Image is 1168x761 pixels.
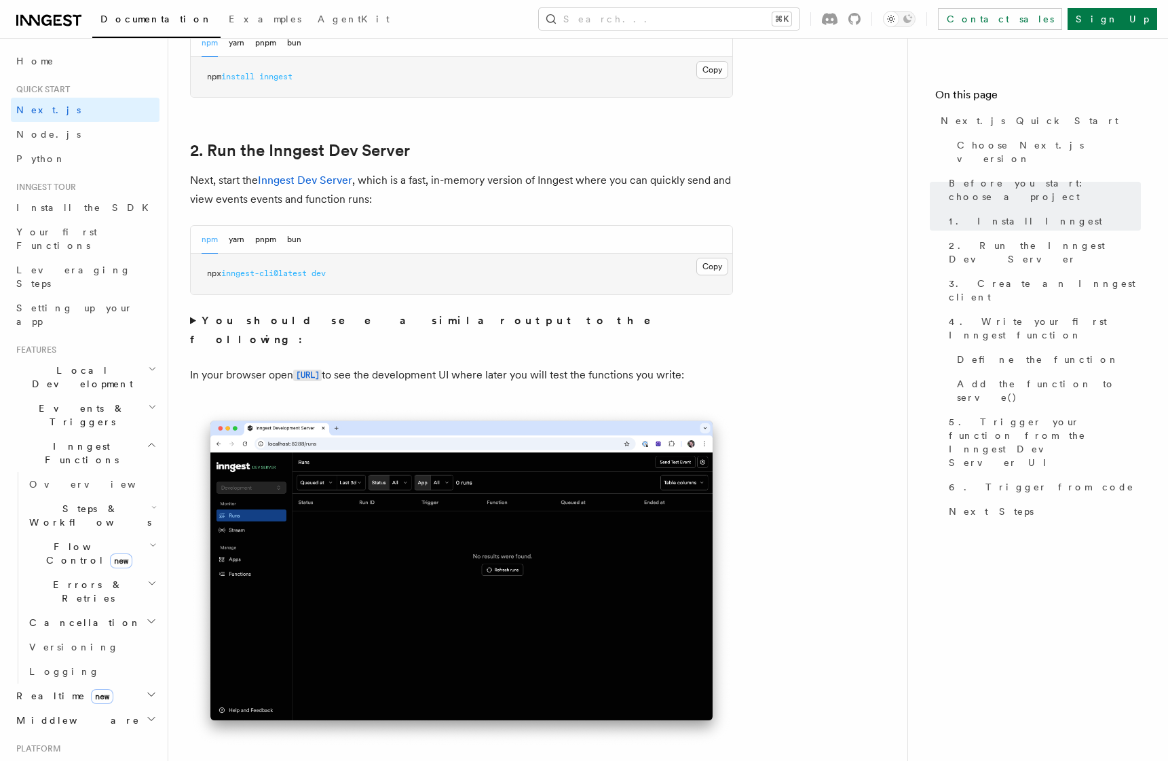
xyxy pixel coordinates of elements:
a: Choose Next.js version [952,133,1141,171]
span: Inngest tour [11,182,76,193]
button: Steps & Workflows [24,496,159,534]
span: Overview [29,479,169,490]
button: yarn [229,226,244,254]
span: npx [207,269,221,278]
button: Cancellation [24,610,159,635]
span: Home [16,54,54,68]
a: Documentation [92,4,221,38]
span: Logging [29,666,100,677]
span: Setting up your app [16,303,133,327]
a: Define the function [952,347,1141,372]
a: 1. Install Inngest [943,209,1141,233]
span: Middleware [11,714,140,727]
span: 2. Run the Inngest Dev Server [949,239,1141,266]
a: Next.js [11,98,159,122]
a: Python [11,147,159,171]
span: dev [312,269,326,278]
button: npm [202,29,218,57]
a: 4. Write your first Inngest function [943,309,1141,347]
span: 3. Create an Inngest client [949,277,1141,304]
button: Errors & Retries [24,572,159,610]
span: Inngest Functions [11,440,147,467]
button: npm [202,226,218,254]
span: Cancellation [24,616,141,629]
a: Your first Functions [11,220,159,258]
button: Inngest Functions [11,434,159,472]
a: Contact sales [938,8,1062,30]
a: 3. Create an Inngest client [943,271,1141,309]
span: inngest [259,72,293,81]
a: 6. Trigger from code [943,475,1141,499]
a: 2. Run the Inngest Dev Server [190,141,410,160]
button: Local Development [11,358,159,396]
span: Platform [11,743,61,754]
a: Setting up your app [11,296,159,334]
button: Toggle dark mode [883,11,916,27]
button: Copy [696,61,728,79]
a: AgentKit [309,4,398,37]
button: Events & Triggers [11,396,159,434]
span: 4. Write your first Inngest function [949,315,1141,342]
strong: You should see a similar output to the following: [190,314,670,346]
button: bun [287,29,301,57]
a: Add the function to serve() [952,372,1141,410]
span: Flow Control [24,540,149,567]
a: Next Steps [943,499,1141,524]
span: Python [16,153,66,164]
a: Node.js [11,122,159,147]
a: Versioning [24,635,159,659]
a: 2. Run the Inngest Dev Server [943,233,1141,271]
span: Examples [229,14,301,24]
span: Your first Functions [16,227,97,251]
span: inngest-cli@latest [221,269,307,278]
button: Flow Controlnew [24,534,159,572]
span: Next.js Quick Start [941,114,1118,128]
span: Next.js [16,104,81,115]
kbd: ⌘K [772,12,791,26]
span: 6. Trigger from code [949,480,1134,494]
a: 5. Trigger your function from the Inngest Dev Server UI [943,410,1141,475]
span: 5. Trigger your function from the Inngest Dev Server UI [949,415,1141,469]
span: Before you start: choose a project [949,176,1141,203]
h4: On this page [935,87,1141,109]
span: new [110,553,132,568]
a: Next.js Quick Start [935,109,1141,133]
a: Sign Up [1068,8,1157,30]
code: [URL] [293,370,322,381]
button: Copy [696,258,728,275]
a: Install the SDK [11,195,159,220]
div: Inngest Functions [11,472,159,684]
a: Logging [24,659,159,684]
a: Home [11,49,159,73]
span: Install the SDK [16,202,157,213]
span: Define the function [957,353,1119,366]
button: pnpm [255,226,276,254]
span: Add the function to serve() [957,377,1141,404]
a: Examples [221,4,309,37]
span: Documentation [100,14,212,24]
a: Overview [24,472,159,496]
span: install [221,72,255,81]
a: Leveraging Steps [11,258,159,296]
button: pnpm [255,29,276,57]
span: Next Steps [949,505,1034,518]
span: Versioning [29,642,119,652]
span: Steps & Workflows [24,502,151,529]
span: Realtime [11,689,113,703]
a: Before you start: choose a project [943,171,1141,209]
p: In your browser open to see the development UI where later you will test the functions you write: [190,366,733,385]
span: Leveraging Steps [16,265,131,289]
p: Next, start the , which is a fast, in-memory version of Inngest where you can quickly send and vi... [190,171,733,209]
span: Local Development [11,364,148,391]
button: Middleware [11,708,159,733]
button: yarn [229,29,244,57]
a: [URL] [293,368,322,381]
span: Errors & Retries [24,578,147,605]
img: Inngest Dev Server's 'Runs' tab with no data [190,407,733,748]
span: Quick start [11,84,70,95]
span: Node.js [16,129,81,140]
button: Search...⌘K [539,8,799,30]
span: npm [207,72,221,81]
button: Realtimenew [11,684,159,708]
summary: You should see a similar output to the following: [190,311,733,349]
